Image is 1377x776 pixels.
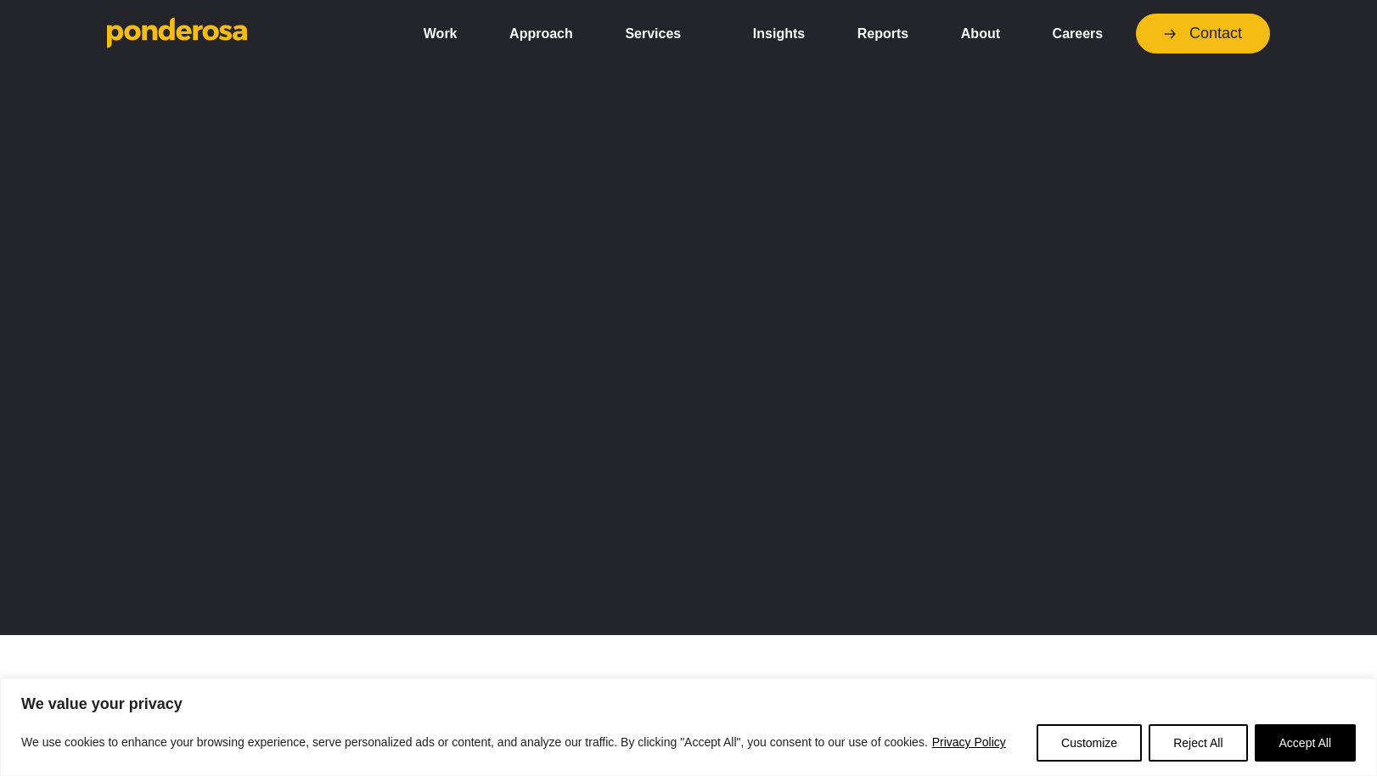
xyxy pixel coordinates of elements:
[838,16,928,52] a: Reports
[21,694,1356,714] p: We value your privacy
[941,16,1020,52] a: About
[107,17,379,51] a: Go to homepage
[606,16,720,52] a: Services
[733,16,824,52] a: Insights
[931,732,1007,752] a: Privacy Policy
[1037,724,1142,762] button: Customize
[1149,724,1247,762] button: Reject All
[21,732,1007,752] p: We use cookies to enhance your browsing experience, serve personalized ads or content, and analyz...
[404,16,476,52] a: Work
[1136,14,1270,53] a: Contact
[490,16,592,52] a: Approach
[1033,16,1122,52] a: Careers
[1255,724,1356,762] button: Accept All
